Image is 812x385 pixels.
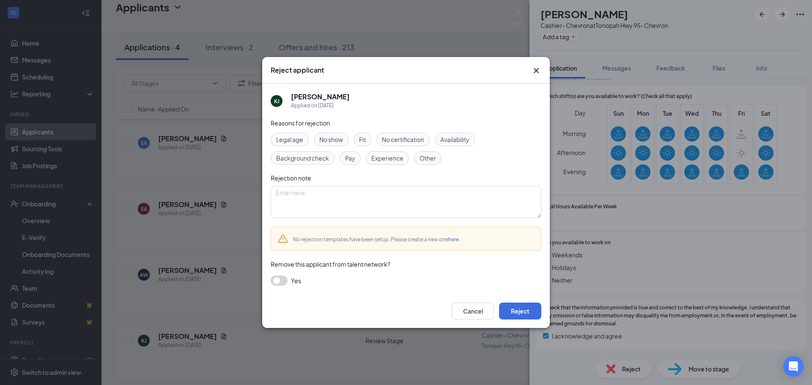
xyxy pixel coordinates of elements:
div: Applied on [DATE] [291,101,350,110]
h5: [PERSON_NAME] [291,92,350,101]
span: Reasons for rejection [271,119,330,127]
span: Other [420,153,436,163]
span: No show [319,135,343,144]
span: Experience [371,153,403,163]
span: Availability [440,135,469,144]
span: No rejection templates have been setup. Please create a new one . [293,236,460,243]
div: Open Intercom Messenger [783,356,804,377]
span: Yes [291,276,301,286]
span: Legal age [276,135,303,144]
button: Cancel [452,303,494,319]
button: Close [531,66,541,76]
span: Fit [359,135,366,144]
span: Rejection note [271,174,311,182]
div: KJ [274,98,280,105]
span: Remove this applicant from talent network? [271,260,390,268]
h3: Reject applicant [271,66,324,75]
a: here [448,236,459,243]
span: No certification [382,135,424,144]
span: Pay [345,153,355,163]
svg: Warning [278,234,288,244]
button: Reject [499,303,541,319]
svg: Cross [531,66,541,76]
span: Background check [276,153,329,163]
